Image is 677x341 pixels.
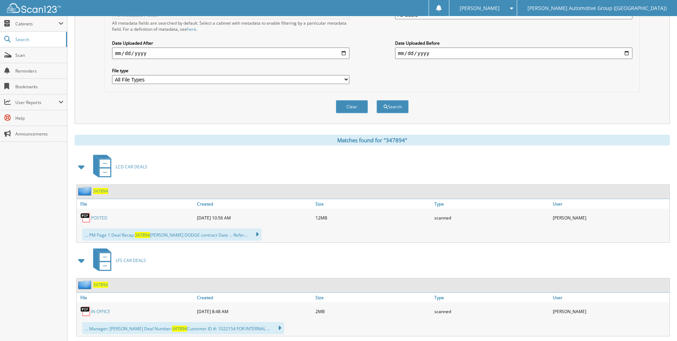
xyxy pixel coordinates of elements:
span: [PERSON_NAME] [460,6,500,10]
a: File [77,293,195,302]
input: end [395,48,632,59]
img: PDF.png [80,306,91,317]
div: Matches found for "347894" [75,135,670,145]
div: ... Manager: [PERSON_NAME] Deal Number: Customer ID #: 1022154 FOR INTERNAL ... [82,322,284,334]
img: scan123-logo-white.svg [7,3,61,13]
label: Date Uploaded Before [395,40,632,46]
label: Date Uploaded After [112,40,349,46]
a: Type [433,293,551,302]
span: Bookmarks [15,84,64,90]
span: User Reports [15,99,59,105]
a: here [187,26,196,32]
span: [PERSON_NAME] Automotive Group ([GEOGRAPHIC_DATA]) [527,6,667,10]
button: Clear [336,100,368,113]
span: LFS CAR DEALS [116,257,146,263]
iframe: Chat Widget [641,307,677,341]
img: folder2.png [78,187,93,196]
span: 347894 [172,326,187,332]
a: POSTED [91,215,107,221]
div: [PERSON_NAME] [551,304,670,318]
a: Created [195,293,314,302]
span: Cabinets [15,21,59,27]
img: folder2.png [78,280,93,289]
a: 347894 [93,282,108,288]
span: LCD CAR DEALS [116,164,147,170]
div: ... PM Page 1 Deal Recap: [PERSON_NAME] DODGE contract Date ... Refer... [82,228,262,241]
input: start [112,48,349,59]
button: Search [377,100,409,113]
div: scanned [433,304,551,318]
a: User [551,293,670,302]
label: File type [112,68,349,74]
div: [DATE] 10:56 AM [195,211,314,225]
span: Help [15,115,64,121]
span: 347894 [135,232,150,238]
div: scanned [433,211,551,225]
a: IN OFFICE [91,308,110,315]
a: File [77,199,195,209]
span: Search [15,36,62,43]
a: LCD CAR DEALS [89,153,147,181]
div: All metadata fields are searched by default. Select a cabinet with metadata to enable filtering b... [112,20,349,32]
a: User [551,199,670,209]
a: Size [314,293,432,302]
a: Size [314,199,432,209]
div: [PERSON_NAME] [551,211,670,225]
a: Created [195,199,314,209]
div: 2MB [314,304,432,318]
span: Scan [15,52,64,58]
div: [DATE] 8:48 AM [195,304,314,318]
a: Type [433,199,551,209]
img: PDF.png [80,212,91,223]
div: 12MB [314,211,432,225]
a: 347894 [93,188,108,194]
a: LFS CAR DEALS [89,246,146,275]
span: Announcements [15,131,64,137]
span: Reminders [15,68,64,74]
